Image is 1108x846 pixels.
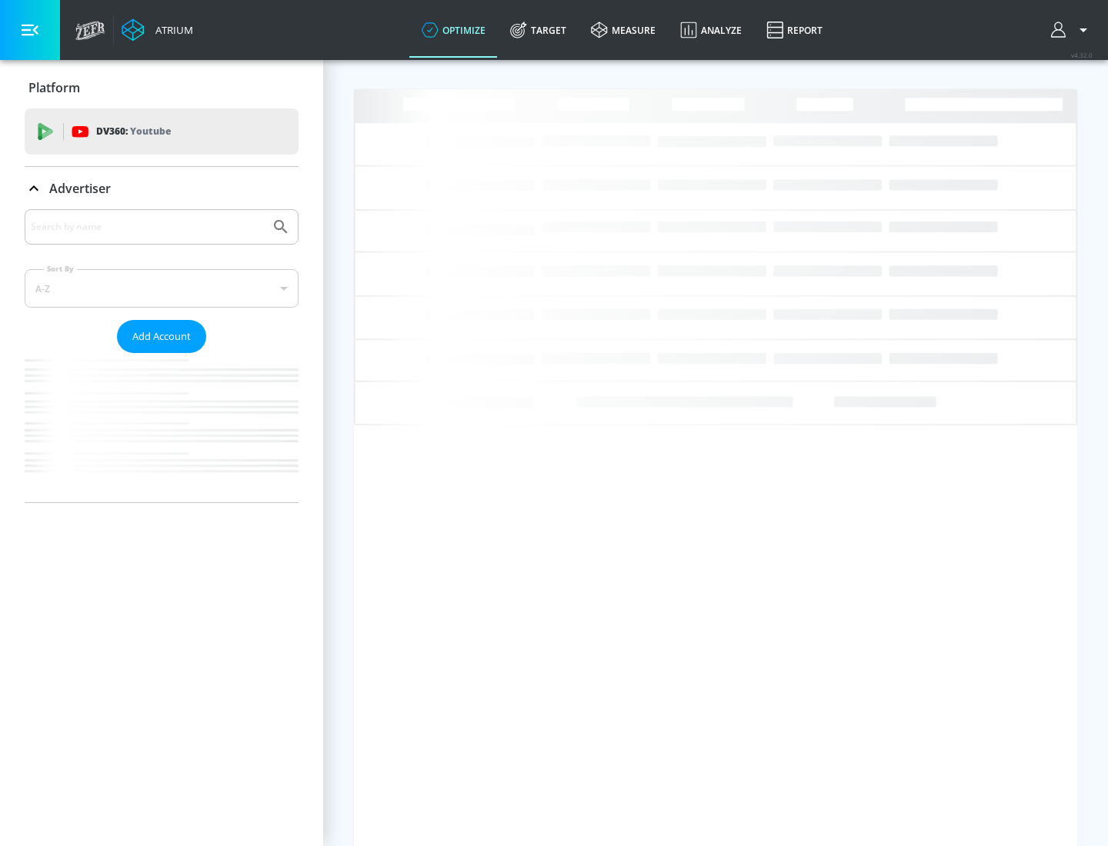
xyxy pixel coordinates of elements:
div: Atrium [149,23,193,37]
p: Platform [28,79,80,96]
nav: list of Advertiser [25,353,299,502]
input: Search by name [31,217,264,237]
span: v 4.32.0 [1071,51,1093,59]
div: DV360: Youtube [25,108,299,155]
a: Report [754,2,835,58]
div: Advertiser [25,209,299,502]
div: Advertiser [25,167,299,210]
div: A-Z [25,269,299,308]
span: Add Account [132,328,191,345]
a: optimize [409,2,498,58]
label: Sort By [44,264,77,274]
p: DV360: [96,123,171,140]
a: measure [579,2,668,58]
button: Add Account [117,320,206,353]
div: Platform [25,66,299,109]
a: Analyze [668,2,754,58]
p: Advertiser [49,180,111,197]
a: Target [498,2,579,58]
p: Youtube [130,123,171,139]
a: Atrium [122,18,193,42]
